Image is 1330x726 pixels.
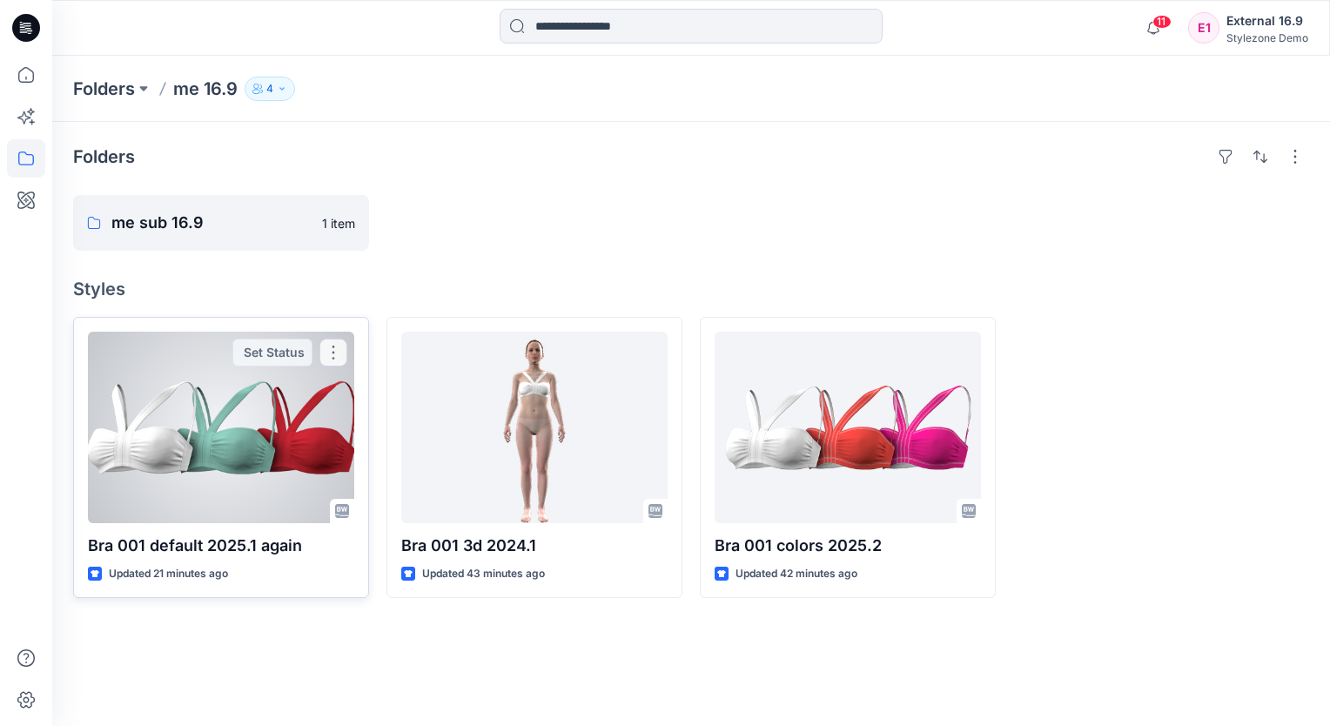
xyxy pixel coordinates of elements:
[88,534,354,558] p: Bra 001 default 2025.1 again
[109,565,228,583] p: Updated 21 minutes ago
[1226,10,1308,31] div: External 16.9
[422,565,545,583] p: Updated 43 minutes ago
[1152,15,1172,29] span: 11
[715,332,981,523] a: Bra 001 colors 2025.2
[73,146,135,167] h4: Folders
[401,534,668,558] p: Bra 001 3d 2024.1
[73,279,1309,299] h4: Styles
[1226,31,1308,44] div: Stylezone Demo
[715,534,981,558] p: Bra 001 colors 2025.2
[73,195,369,251] a: me sub 16.91 item
[173,77,238,101] p: me 16.9
[73,77,135,101] a: Folders
[322,214,355,232] p: 1 item
[245,77,295,101] button: 4
[88,332,354,523] a: Bra 001 default 2025.1 again
[111,211,312,235] p: me sub 16.9
[736,565,857,583] p: Updated 42 minutes ago
[1188,12,1219,44] div: E1
[266,79,273,98] p: 4
[401,332,668,523] a: Bra 001 3d 2024.1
